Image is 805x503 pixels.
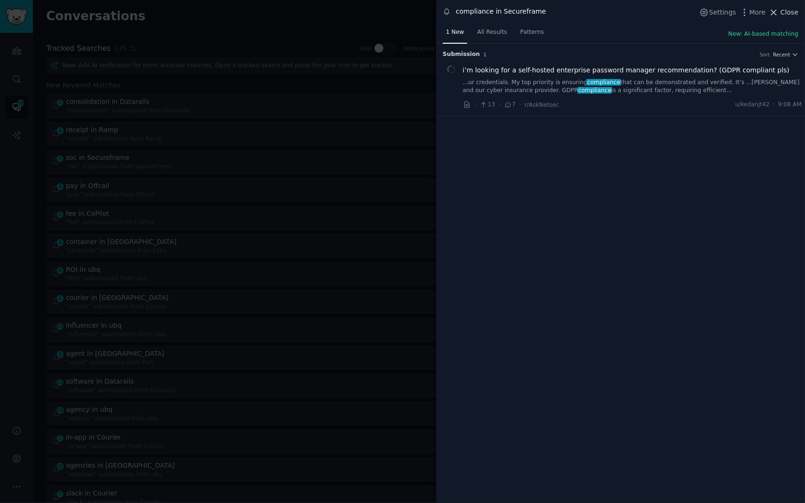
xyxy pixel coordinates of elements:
span: u/kedanjt42 [735,101,770,109]
span: · [519,100,521,110]
span: compliance [586,79,621,86]
span: r/AskNetsec [525,102,559,108]
a: All Results [474,25,510,44]
span: 1 New [446,28,464,37]
span: · [499,100,501,110]
div: Sort [760,51,770,58]
button: New: AI-based matching [728,30,798,39]
span: Patterns [520,28,544,37]
span: Settings [709,8,736,17]
a: i’m looking for a self-hosted enterprise password manager recommendation? (GDPR compliant pls) [463,65,790,75]
span: 7 [504,101,516,109]
span: 9:08 AM [778,101,802,109]
span: All Results [477,28,507,37]
a: Patterns [517,25,547,44]
button: Recent [773,51,798,58]
button: Settings [699,8,736,17]
div: compliance in Secureframe [456,7,546,16]
button: More [740,8,766,17]
a: ...ur credentials. My top priority is ensuringcompliancethat can be demonstrated and verified. It... [463,79,802,95]
span: Recent [773,51,790,58]
span: 13 [479,101,495,109]
a: 1 New [443,25,467,44]
span: More [749,8,766,17]
span: · [773,101,775,109]
span: Submission [443,50,480,59]
span: · [474,100,476,110]
button: Close [769,8,798,17]
span: compliance [577,87,612,94]
span: Close [781,8,798,17]
span: 1 [483,52,486,57]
